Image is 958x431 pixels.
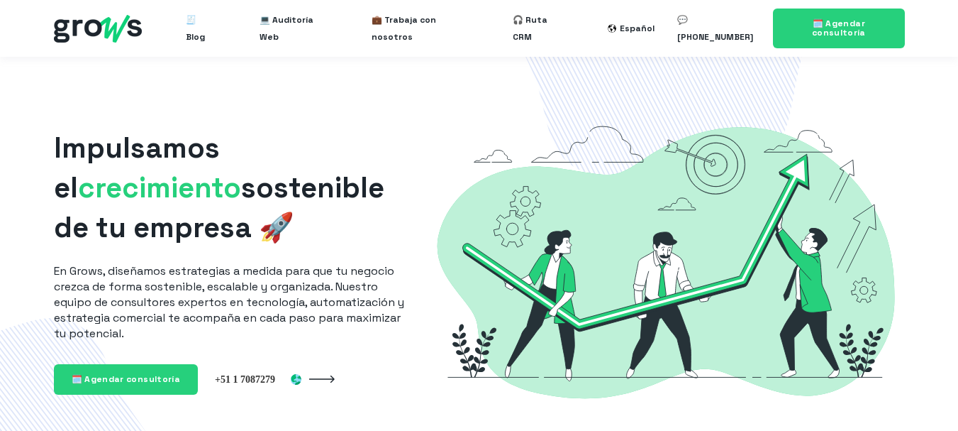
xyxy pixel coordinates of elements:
a: 🎧 Ruta CRM [513,6,562,51]
p: En Grows, diseñamos estrategias a medida para que tu negocio crezca de forma sostenible, escalabl... [54,263,404,342]
a: 💬 [PHONE_NUMBER] [677,6,755,51]
h1: Impulsamos el sostenible de tu empresa 🚀 [54,129,404,248]
img: Perú +51 1 7087279 [215,373,301,386]
div: Español [620,20,655,37]
a: 🗓️ Agendar consultoría [773,9,904,48]
a: 💻 Auditoría Web [260,6,326,51]
span: crecimiento [78,170,241,206]
a: 🧾 Blog [186,6,214,51]
a: 💼 Trabaja con nosotros [372,6,467,51]
a: 🗓️ Agendar consultoría [54,364,199,395]
span: 🗓️ Agendar consultoría [72,373,181,385]
img: grows - hubspot [54,15,142,43]
span: 🗓️ Agendar consultoría [812,18,866,38]
img: Grows-Growth-Marketing-Hacking-Hubspot [427,102,905,421]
